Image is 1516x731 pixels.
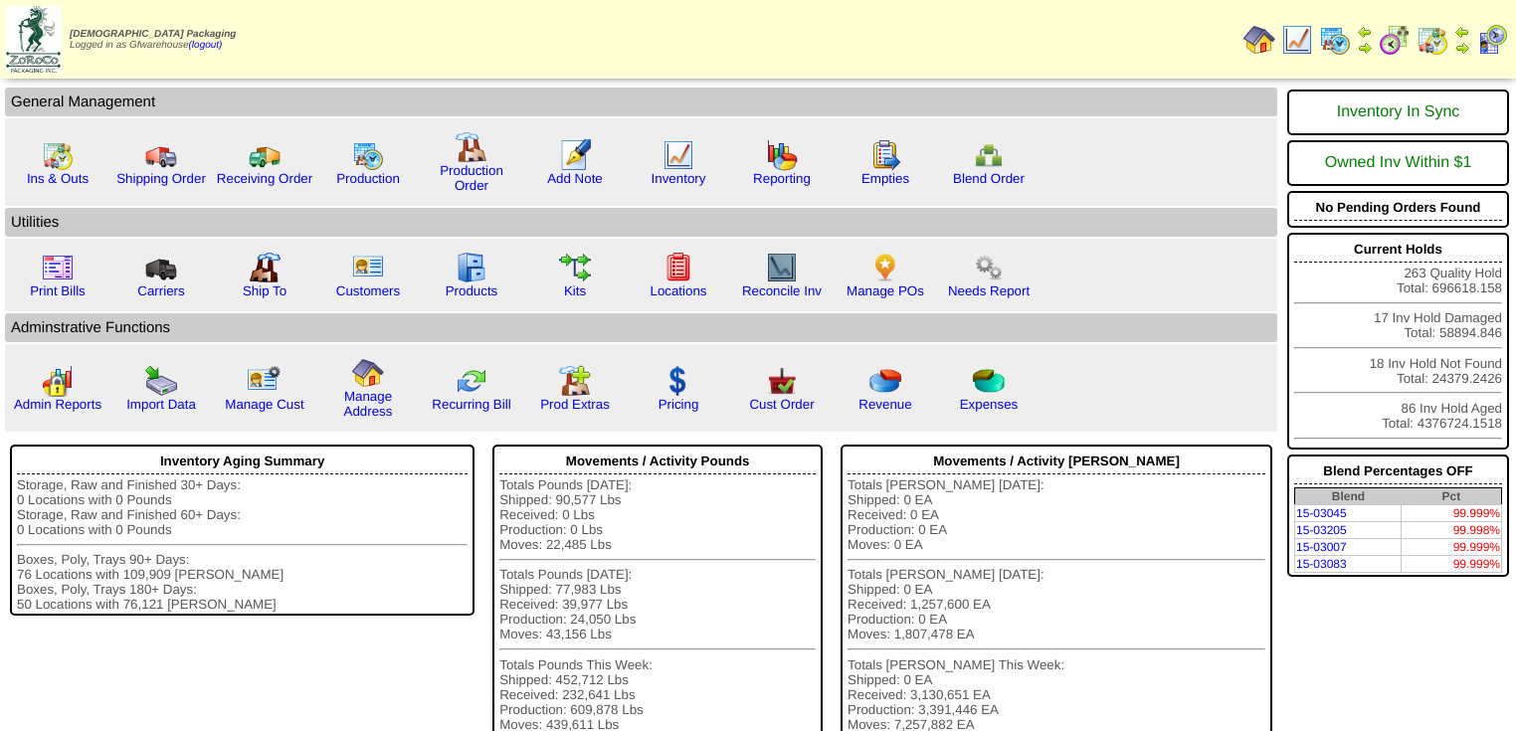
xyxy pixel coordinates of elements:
[126,397,196,412] a: Import Data
[540,397,610,412] a: Prod Extras
[1294,237,1502,263] div: Current Holds
[432,397,510,412] a: Recurring Bill
[1402,556,1502,573] td: 99.999%
[17,477,468,612] div: Storage, Raw and Finished 30+ Days: 0 Locations with 0 Pounds Storage, Raw and Finished 60+ Days:...
[336,171,400,186] a: Production
[352,139,384,171] img: calendarprod.gif
[14,397,101,412] a: Admin Reports
[6,6,61,73] img: zoroco-logo-small.webp
[1476,24,1508,56] img: calendarcustomer.gif
[249,252,281,283] img: factory2.gif
[217,171,312,186] a: Receiving Order
[352,252,384,283] img: customers.gif
[869,365,901,397] img: pie_chart.png
[663,252,694,283] img: locations.gif
[973,252,1005,283] img: workflow.png
[650,283,706,298] a: Locations
[499,449,816,474] div: Movements / Activity Pounds
[70,29,236,51] span: Logged in as Gfwarehouse
[30,283,86,298] a: Print Bills
[243,283,286,298] a: Ship To
[145,139,177,171] img: truck.gif
[1454,40,1470,56] img: arrowright.gif
[1402,488,1502,505] th: Pct
[249,139,281,171] img: truck2.gif
[948,283,1030,298] a: Needs Report
[1357,24,1373,40] img: arrowleft.gif
[766,365,798,397] img: cust_order.png
[960,397,1019,412] a: Expenses
[1294,195,1502,221] div: No Pending Orders Found
[27,171,89,186] a: Ins & Outs
[137,283,184,298] a: Carriers
[753,171,811,186] a: Reporting
[663,139,694,171] img: line_graph.gif
[869,252,901,283] img: po.png
[766,139,798,171] img: graph.gif
[145,365,177,397] img: import.gif
[559,365,591,397] img: prodextras.gif
[446,283,498,298] a: Products
[766,252,798,283] img: line_graph2.gif
[1287,233,1509,450] div: 263 Quality Hold Total: 696618.158 17 Inv Hold Damaged Total: 58894.846 18 Inv Hold Not Found Tot...
[42,252,74,283] img: invoice2.gif
[858,397,911,412] a: Revenue
[559,139,591,171] img: orders.gif
[1296,523,1347,537] a: 15-03205
[456,131,487,163] img: factory.gif
[848,449,1265,474] div: Movements / Activity [PERSON_NAME]
[1379,24,1411,56] img: calendarblend.gif
[456,252,487,283] img: cabinet.gif
[116,171,206,186] a: Shipping Order
[1243,24,1275,56] img: home.gif
[659,397,699,412] a: Pricing
[145,252,177,283] img: truck3.gif
[352,357,384,389] img: home.gif
[547,171,603,186] a: Add Note
[1402,505,1502,522] td: 99.999%
[559,252,591,283] img: workflow.gif
[1454,24,1470,40] img: arrowleft.gif
[1296,506,1347,520] a: 15-03045
[1295,488,1402,505] th: Blend
[1417,24,1448,56] img: calendarinout.gif
[42,139,74,171] img: calendarinout.gif
[1319,24,1351,56] img: calendarprod.gif
[869,139,901,171] img: workorder.gif
[42,365,74,397] img: graph2.png
[1357,40,1373,56] img: arrowright.gif
[70,29,236,40] span: [DEMOGRAPHIC_DATA] Packaging
[344,389,393,419] a: Manage Address
[1294,458,1502,484] div: Blend Percentages OFF
[847,283,924,298] a: Manage POs
[861,171,909,186] a: Empties
[652,171,706,186] a: Inventory
[973,139,1005,171] img: network.png
[1296,557,1347,571] a: 15-03083
[953,171,1025,186] a: Blend Order
[1296,540,1347,554] a: 15-03007
[17,449,468,474] div: Inventory Aging Summary
[1402,522,1502,539] td: 99.998%
[5,313,1277,342] td: Adminstrative Functions
[225,397,303,412] a: Manage Cust
[456,365,487,397] img: reconcile.gif
[564,283,586,298] a: Kits
[189,40,223,51] a: (logout)
[1402,539,1502,556] td: 99.999%
[749,397,814,412] a: Cust Order
[440,163,503,193] a: Production Order
[5,208,1277,237] td: Utilities
[336,283,400,298] a: Customers
[5,88,1277,116] td: General Management
[1294,93,1502,131] div: Inventory In Sync
[1294,144,1502,182] div: Owned Inv Within $1
[1281,24,1313,56] img: line_graph.gif
[742,283,822,298] a: Reconcile Inv
[663,365,694,397] img: dollar.gif
[973,365,1005,397] img: pie_chart2.png
[247,365,284,397] img: managecust.png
